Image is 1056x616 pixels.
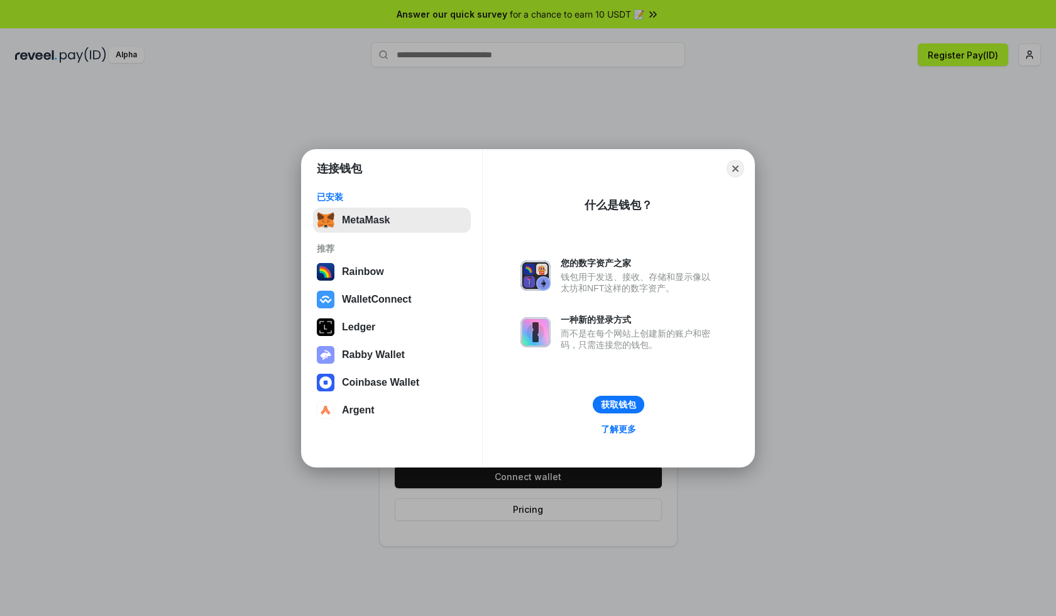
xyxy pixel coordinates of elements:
[317,318,334,336] img: svg+xml,%3Csvg%20xmlns%3D%22http%3A%2F%2Fwww.w3.org%2F2000%2Fsvg%22%20width%3D%2228%22%20height%3...
[342,215,390,226] div: MetaMask
[317,191,467,203] div: 已安装
[317,263,334,281] img: svg+xml,%3Csvg%20width%3D%22120%22%20height%3D%22120%22%20viewBox%3D%220%200%20120%20120%22%20fil...
[313,398,471,423] button: Argent
[342,266,384,277] div: Rainbow
[601,423,636,435] div: 了解更多
[593,396,644,413] button: 获取钱包
[313,342,471,367] button: Rabby Wallet
[561,314,717,325] div: 一种新的登录方式
[313,370,471,395] button: Coinbase Wallet
[342,349,405,361] div: Rabby Wallet
[593,421,644,437] a: 了解更多
[342,377,419,388] div: Coinbase Wallet
[317,346,334,364] img: svg+xml,%3Csvg%20xmlns%3D%22http%3A%2F%2Fwww.w3.org%2F2000%2Fsvg%22%20fill%3D%22none%22%20viewBox...
[317,291,334,308] img: svg+xml,%3Csvg%20width%3D%2228%22%20height%3D%2228%22%20viewBox%3D%220%200%2028%2028%22%20fill%3D...
[585,198,652,213] div: 什么是钱包？
[561,328,717,350] div: 而不是在每个网站上创建新的账户和密码，只需连接您的钱包。
[342,405,375,416] div: Argent
[520,317,551,347] img: svg+xml,%3Csvg%20xmlns%3D%22http%3A%2F%2Fwww.w3.org%2F2000%2Fsvg%22%20fill%3D%22none%22%20viewBox...
[313,259,471,284] button: Rainbow
[561,257,717,269] div: 您的数字资产之家
[520,260,551,291] img: svg+xml,%3Csvg%20xmlns%3D%22http%3A%2F%2Fwww.w3.org%2F2000%2Fsvg%22%20fill%3D%22none%22%20viewBox...
[317,243,467,254] div: 推荐
[601,399,636,410] div: 获取钱包
[313,287,471,312] button: WalletConnect
[317,211,334,229] img: svg+xml,%3Csvg%20fill%3D%22none%22%20height%3D%2233%22%20viewBox%3D%220%200%2035%2033%22%20width%...
[317,161,362,176] h1: 连接钱包
[317,401,334,419] img: svg+xml,%3Csvg%20width%3D%2228%22%20height%3D%2228%22%20viewBox%3D%220%200%2028%2028%22%20fill%3D...
[317,374,334,391] img: svg+xml,%3Csvg%20width%3D%2228%22%20height%3D%2228%22%20viewBox%3D%220%200%2028%2028%22%20fill%3D...
[561,271,717,294] div: 钱包用于发送、接收、存储和显示像以太坊和NFT这样的数字资产。
[313,315,471,340] button: Ledger
[342,294,412,305] div: WalletConnect
[727,160,744,177] button: Close
[342,322,375,333] div: Ledger
[313,208,471,233] button: MetaMask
